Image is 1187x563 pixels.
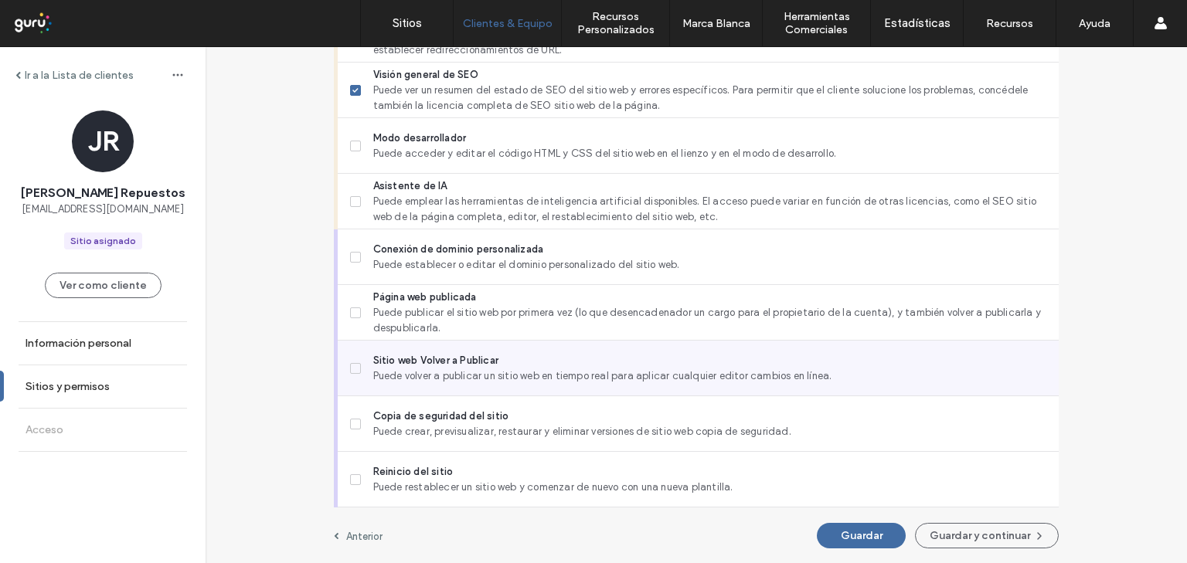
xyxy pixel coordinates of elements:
[373,368,1046,384] span: Puede volver a publicar un sitio web en tiempo real para aplicar cualquier editor cambios en línea.
[25,69,134,82] label: Ir a la Lista de clientes
[373,464,1046,480] span: Reinicio del sitio
[373,178,1046,194] span: Asistente de IA
[915,523,1059,548] button: Guardar y continuar
[1079,17,1110,30] label: Ayuda
[70,234,136,248] div: Sitio asignado
[373,409,1046,424] span: Copia de seguridad del sitio
[817,523,906,548] button: Guardar
[373,424,1046,439] span: Puede crear, previsualizar, restaurar y eliminar versiones de sitio web copia de seguridad.
[373,290,1046,305] span: Página web publicada
[373,146,1046,161] span: Puede acceder y editar el código HTML y CSS del sitio web en el lienzo y en el modo de desarrollo.
[884,16,951,30] label: Estadísticas
[72,110,134,172] div: JR
[373,257,1046,273] span: Puede establecer o editar el dominio personalizado del sitio web.
[986,17,1033,30] label: Recursos
[373,305,1046,336] span: Puede publicar el sitio web por primera vez (lo que desencadenador un cargo para el propietario d...
[26,380,110,393] label: Sitios y permisos
[373,194,1046,225] span: Puede emplear las herramientas de inteligencia artificial disponibles. El acceso puede variar en ...
[45,273,162,298] button: Ver como cliente
[33,11,76,25] span: Ayuda
[373,83,1046,114] span: Puede ver un resumen del estado de SEO del sitio web y errores específicos. Para permitir que el ...
[334,530,383,542] a: Anterior
[26,337,131,350] label: Información personal
[373,353,1046,368] span: Sitio web Volver a Publicar
[373,131,1046,146] span: Modo desarrollador
[682,17,750,30] label: Marca Blanca
[21,185,185,202] span: [PERSON_NAME] Repuestos
[763,10,870,36] label: Herramientas Comerciales
[22,202,184,217] span: [EMAIL_ADDRESS][DOMAIN_NAME]
[393,16,422,30] label: Sitios
[26,423,63,436] label: Acceso
[346,531,383,542] label: Anterior
[463,17,553,30] label: Clientes & Equipo
[373,242,1046,257] span: Conexión de dominio personalizada
[373,480,1046,495] span: Puede restablecer un sitio web y comenzar de nuevo con una nueva plantilla.
[562,10,669,36] label: Recursos Personalizados
[373,67,1046,83] span: Visión general de SEO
